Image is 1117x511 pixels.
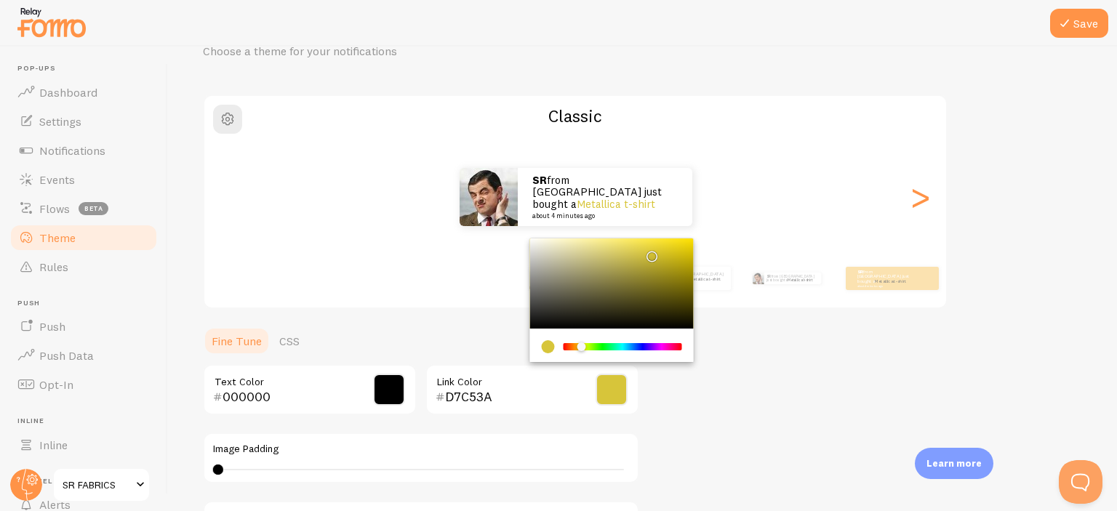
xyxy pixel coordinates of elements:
iframe: Help Scout Beacon - Open [1059,460,1102,504]
span: Events [39,172,75,187]
strong: SR [857,269,863,275]
span: Push [17,299,159,308]
span: Settings [39,114,81,129]
span: SR FABRICS [63,476,132,494]
a: Metallica t-shirt [577,197,655,211]
p: from [GEOGRAPHIC_DATA] just bought a [766,273,815,284]
span: Dashboard [39,85,97,100]
img: fomo-relay-logo-orange.svg [15,4,88,41]
label: Image Padding [213,443,629,456]
p: from [GEOGRAPHIC_DATA] just bought a [857,269,916,287]
a: Metallica t-shirt [875,278,906,284]
span: Opt-In [39,377,73,392]
a: Flows beta [9,194,159,223]
span: Pop-ups [17,64,159,73]
span: Inline [17,417,159,426]
p: Choose a theme for your notifications [203,43,552,60]
a: Inline [9,430,159,459]
a: Metallica t-shirt [689,275,721,281]
img: Fomo [460,168,518,226]
a: Metallica t-shirt [788,278,812,282]
span: Inline [39,438,68,452]
div: Chrome color picker [530,238,694,362]
p: Learn more [926,456,982,470]
span: Notifications [39,143,105,158]
small: about 4 minutes ago [664,282,724,285]
span: Push Data [39,348,94,363]
a: Fine Tune [203,326,271,355]
strong: SR [766,274,772,278]
a: SR FABRICS [52,467,151,502]
a: CSS [271,326,308,355]
div: Next slide [911,145,929,249]
img: Fomo [529,267,553,290]
h2: Classic [204,105,946,127]
span: Push [39,319,65,334]
p: from [GEOGRAPHIC_DATA] just bought a [664,272,725,285]
small: about 4 minutes ago [532,212,673,220]
a: Push Data [9,341,159,370]
small: about 4 minutes ago [857,284,914,287]
a: Rules [9,252,159,281]
span: Rules [39,259,68,274]
a: Events [9,165,159,194]
strong: SR [532,173,547,187]
span: beta [79,202,108,215]
a: Opt-In [9,370,159,399]
a: Theme [9,223,159,252]
a: Push [9,312,159,341]
p: from [GEOGRAPHIC_DATA] just bought a [532,174,678,220]
span: Theme [39,230,76,245]
a: Dashboard [9,78,159,107]
div: current color is #D7C53A [542,340,555,353]
span: Flows [39,201,70,216]
a: Settings [9,107,159,136]
a: Notifications [9,136,159,165]
img: Fomo [752,273,764,284]
div: Learn more [915,448,993,479]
